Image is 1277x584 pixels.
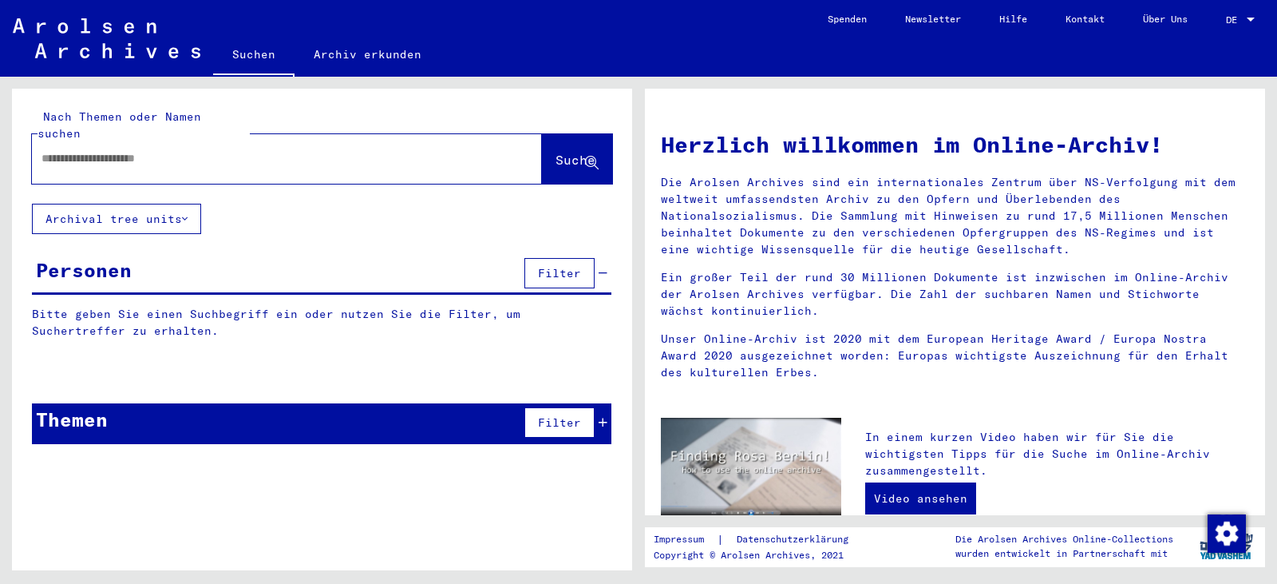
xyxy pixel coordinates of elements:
[865,483,976,514] a: Video ansehen
[654,531,717,548] a: Impressum
[661,418,841,516] img: video.jpg
[1196,526,1256,566] img: yv_logo.png
[724,531,868,548] a: Datenschutzerklärung
[36,405,108,434] div: Themen
[1226,14,1243,26] span: DE
[955,546,1173,561] p: wurden entwickelt in Partnerschaft mit
[555,152,595,168] span: Suche
[38,109,201,141] mat-label: Nach Themen oder Namen suchen
[955,532,1173,546] p: Die Arolsen Archives Online-Collections
[538,266,581,280] span: Filter
[654,548,868,562] p: Copyright © Arolsen Archives, 2021
[32,306,611,340] p: Bitte geben Sie einen Suchbegriff ein oder nutzen Sie die Filter, um Suchertreffer zu erhalten.
[1208,514,1246,553] img: Zustimmung ändern
[661,269,1249,320] p: Ein großer Teil der rund 30 Millionen Dokumente ist inzwischen im Online-Archiv der Arolsen Archi...
[542,134,612,184] button: Suche
[661,331,1249,381] p: Unser Online-Archiv ist 2020 mit dem European Heritage Award / Europa Nostra Award 2020 ausgezeic...
[524,258,595,288] button: Filter
[13,18,200,58] img: Arolsen_neg.svg
[538,415,581,430] span: Filter
[865,429,1249,479] p: In einem kurzen Video haben wir für Sie die wichtigsten Tipps für die Suche im Online-Archiv zusa...
[295,35,441,73] a: Archiv erkunden
[213,35,295,77] a: Suchen
[32,204,201,234] button: Archival tree units
[654,531,868,548] div: |
[661,174,1249,258] p: Die Arolsen Archives sind ein internationales Zentrum über NS-Verfolgung mit dem weltweit umfasse...
[524,407,595,438] button: Filter
[36,256,132,284] div: Personen
[661,128,1249,161] h1: Herzlich willkommen im Online-Archiv!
